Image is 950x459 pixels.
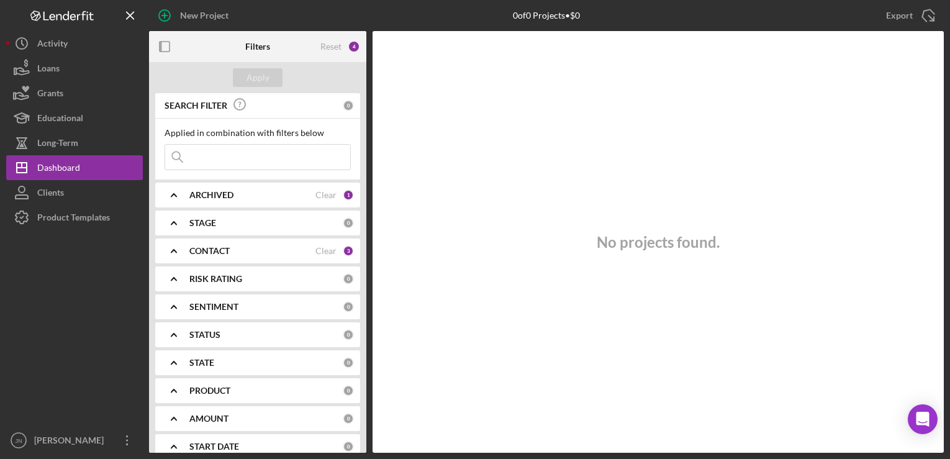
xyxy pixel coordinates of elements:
div: 1 [343,189,354,201]
button: JN[PERSON_NAME] [6,428,143,453]
div: Loans [37,56,60,84]
button: Grants [6,81,143,106]
div: Export [886,3,913,28]
b: STAGE [189,218,216,228]
b: RISK RATING [189,274,242,284]
div: 0 [343,413,354,424]
div: 0 [343,217,354,229]
button: Activity [6,31,143,56]
div: Long-Term [37,130,78,158]
div: 0 [343,385,354,396]
b: STATUS [189,330,220,340]
div: New Project [180,3,228,28]
div: Grants [37,81,63,109]
button: Long-Term [6,130,143,155]
div: 4 [348,40,360,53]
div: 0 [343,100,354,111]
b: ARCHIVED [189,190,233,200]
div: Clients [37,180,64,208]
div: 0 of 0 Projects • $0 [513,11,580,20]
button: Educational [6,106,143,130]
div: Reset [320,42,342,52]
b: PRODUCT [189,386,230,396]
div: Activity [37,31,68,59]
text: JN [15,437,22,444]
div: Dashboard [37,155,80,183]
b: CONTACT [189,246,230,256]
button: Product Templates [6,205,143,230]
b: SEARCH FILTER [165,101,227,111]
button: Dashboard [6,155,143,180]
div: 0 [343,329,354,340]
div: Applied in combination with filters below [165,128,351,138]
button: Loans [6,56,143,81]
div: Product Templates [37,205,110,233]
button: Apply [233,68,283,87]
div: [PERSON_NAME] [31,428,112,456]
div: Educational [37,106,83,134]
button: Export [874,3,944,28]
button: New Project [149,3,241,28]
b: START DATE [189,442,239,452]
h3: No projects found. [597,234,720,251]
button: Clients [6,180,143,205]
div: Apply [247,68,269,87]
b: SENTIMENT [189,302,238,312]
div: 0 [343,441,354,452]
b: Filters [245,42,270,52]
b: STATE [189,358,214,368]
div: Clear [315,246,337,256]
div: 3 [343,245,354,257]
div: 0 [343,301,354,312]
b: AMOUNT [189,414,228,424]
div: 0 [343,273,354,284]
div: Open Intercom Messenger [908,404,938,434]
div: Clear [315,190,337,200]
div: 0 [343,357,354,368]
